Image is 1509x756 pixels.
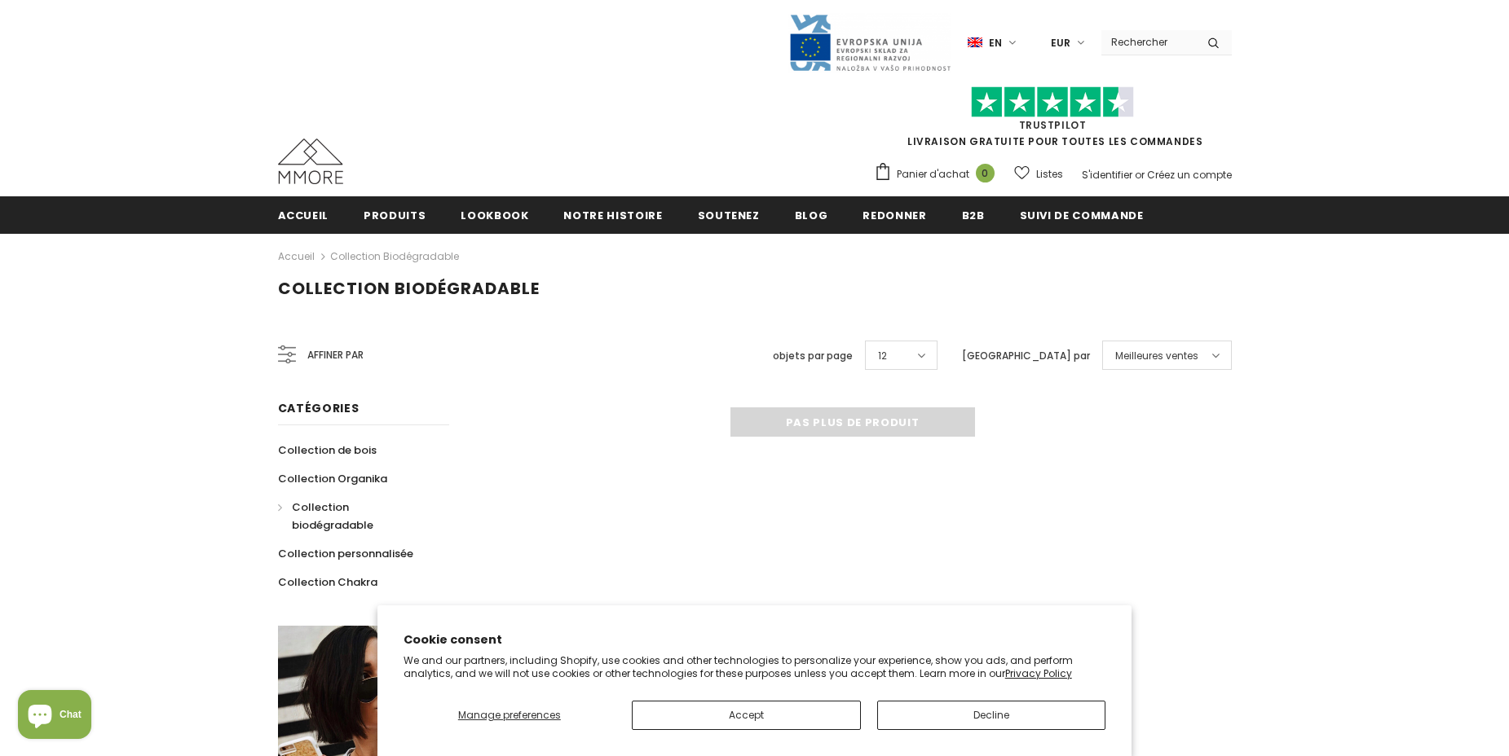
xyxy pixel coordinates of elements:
[278,471,387,486] span: Collection Organika
[976,164,995,182] span: 0
[278,196,329,233] a: Accueil
[968,36,982,50] img: i-lang-1.png
[1135,168,1145,182] span: or
[971,86,1134,118] img: Faites confiance aux étoiles pilotes
[458,708,561,722] span: Manage preferences
[278,546,413,561] span: Collection personnalisée
[278,493,431,539] a: Collection biodégradable
[404,631,1106,648] h2: Cookie consent
[863,208,926,223] span: Redonner
[330,249,459,263] a: Collection biodégradable
[989,35,1002,51] span: en
[364,208,426,223] span: Produits
[1051,35,1070,51] span: EUR
[278,464,387,493] a: Collection Organika
[404,654,1106,679] p: We and our partners, including Shopify, use cookies and other technologies to personalize your ex...
[877,701,1106,730] button: Decline
[292,499,373,533] span: Collection biodégradable
[1036,166,1063,182] span: Listes
[698,196,760,233] a: soutenez
[278,539,413,568] a: Collection personnalisée
[897,166,969,182] span: Panier d'achat
[863,196,926,233] a: Redonner
[962,208,985,223] span: B2B
[962,348,1090,364] label: [GEOGRAPHIC_DATA] par
[278,208,329,223] span: Accueil
[563,196,662,233] a: Notre histoire
[1115,348,1198,364] span: Meilleures ventes
[1020,196,1144,233] a: Suivi de commande
[278,247,315,266] a: Accueil
[278,568,377,596] a: Collection Chakra
[878,348,887,364] span: 12
[795,208,828,223] span: Blog
[1082,168,1132,182] a: S'identifier
[278,442,377,458] span: Collection de bois
[788,35,951,49] a: Javni Razpis
[278,277,540,300] span: Collection biodégradable
[1101,30,1195,54] input: Search Site
[773,348,853,364] label: objets par page
[698,208,760,223] span: soutenez
[461,196,528,233] a: Lookbook
[788,13,951,73] img: Javni Razpis
[962,196,985,233] a: B2B
[1005,666,1072,680] a: Privacy Policy
[278,574,377,590] span: Collection Chakra
[563,208,662,223] span: Notre histoire
[1014,160,1063,188] a: Listes
[795,196,828,233] a: Blog
[278,436,377,464] a: Collection de bois
[278,400,360,416] span: Catégories
[13,690,96,743] inbox-online-store-chat: Shopify online store chat
[278,138,343,184] img: Cas MMORE
[404,701,616,730] button: Manage preferences
[461,208,528,223] span: Lookbook
[874,162,1003,187] a: Panier d'achat 0
[364,196,426,233] a: Produits
[1147,168,1232,182] a: Créez un compte
[874,94,1232,148] span: LIVRAISON GRATUITE POUR TOUTES LES COMMANDES
[632,701,861,730] button: Accept
[1020,208,1144,223] span: Suivi de commande
[1019,118,1087,132] a: TrustPilot
[307,346,364,364] span: Affiner par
